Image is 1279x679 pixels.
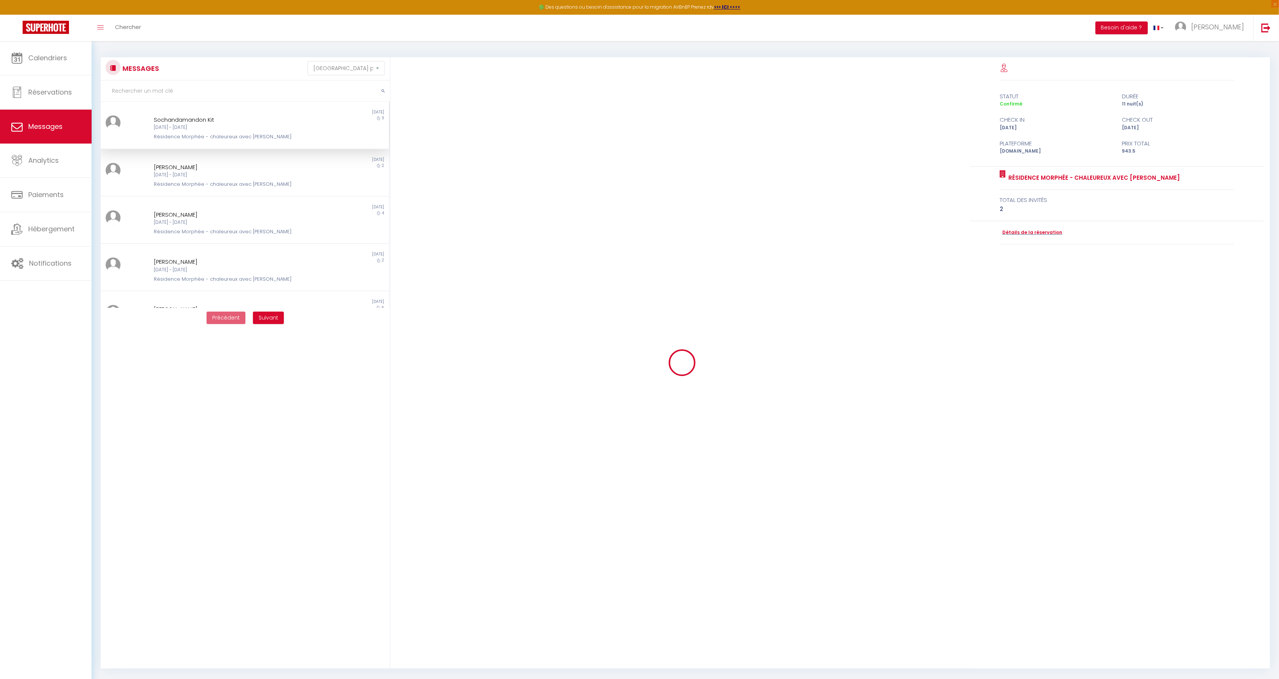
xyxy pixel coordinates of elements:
[1000,205,1234,214] div: 2
[154,115,312,124] div: Sochandamandon Kit
[245,157,389,163] div: [DATE]
[154,257,312,266] div: [PERSON_NAME]
[28,53,67,63] span: Calendriers
[995,124,1117,132] div: [DATE]
[154,266,312,274] div: [DATE] - [DATE]
[714,4,740,10] a: >>> ICI <<<<
[29,258,72,268] span: Notifications
[154,133,312,141] div: Résidence Morphée - chaleureux avec [PERSON_NAME]
[121,60,159,77] h3: MESSAGES
[995,115,1117,124] div: check in
[1006,173,1180,182] a: Résidence Morphée - chaleureux avec [PERSON_NAME]
[1117,124,1239,132] div: [DATE]
[154,210,312,219] div: [PERSON_NAME]
[115,23,141,31] span: Chercher
[1000,196,1234,205] div: total des invités
[1191,22,1244,32] span: [PERSON_NAME]
[382,210,384,216] span: 4
[995,139,1117,148] div: Plateforme
[28,190,64,199] span: Paiements
[154,228,312,236] div: Résidence Morphée - chaleureux avec [PERSON_NAME]
[154,275,312,283] div: Résidence Morphée - chaleureux avec [PERSON_NAME]
[28,87,72,97] span: Réservations
[259,314,278,321] span: Suivant
[207,312,245,324] button: Previous
[1117,115,1239,124] div: check out
[382,115,384,121] span: 11
[154,305,312,314] div: [PERSON_NAME]
[106,305,121,320] img: ...
[253,312,284,324] button: Next
[106,257,121,272] img: ...
[106,210,121,225] img: ...
[154,124,312,131] div: [DATE] - [DATE]
[382,257,384,263] span: 2
[1175,21,1186,33] img: ...
[1169,15,1253,41] a: ... [PERSON_NAME]
[212,314,240,321] span: Précédent
[1117,148,1239,155] div: 943.5
[154,219,312,226] div: [DATE] - [DATE]
[154,180,312,188] div: Résidence Morphée - chaleureux avec [PERSON_NAME]
[995,148,1117,155] div: [DOMAIN_NAME]
[1261,23,1271,32] img: logout
[28,224,75,234] span: Hébergement
[1000,101,1022,107] span: Confirmé
[109,15,147,41] a: Chercher
[154,171,312,179] div: [DATE] - [DATE]
[28,156,59,165] span: Analytics
[106,163,121,178] img: ...
[381,305,384,310] span: 6
[1117,92,1239,101] div: durée
[154,163,312,172] div: [PERSON_NAME]
[245,251,389,257] div: [DATE]
[101,81,390,102] input: Rechercher un mot clé
[28,122,63,131] span: Messages
[1117,139,1239,148] div: Prix total
[106,115,121,130] img: ...
[245,109,389,115] div: [DATE]
[995,92,1117,101] div: statut
[245,204,389,210] div: [DATE]
[1117,101,1239,108] div: 11 nuit(s)
[23,21,69,34] img: Super Booking
[245,299,389,305] div: [DATE]
[382,163,384,168] span: 2
[1000,229,1062,236] a: Détails de la réservation
[1095,21,1148,34] button: Besoin d'aide ?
